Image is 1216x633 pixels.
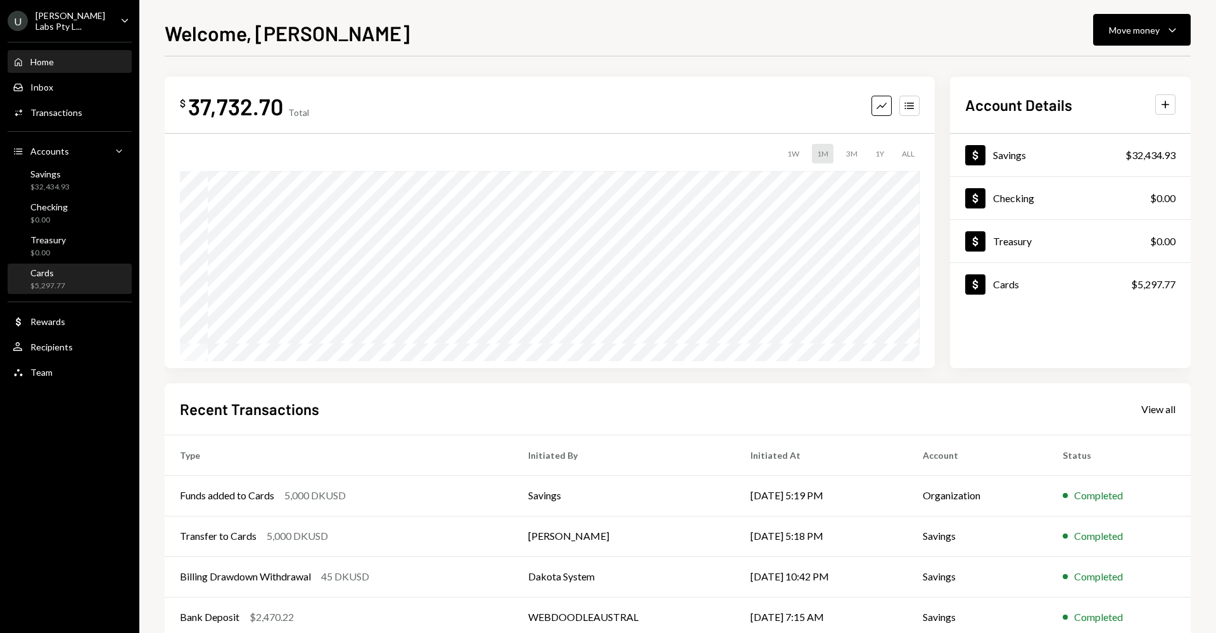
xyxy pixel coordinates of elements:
[30,107,82,118] div: Transactions
[180,97,186,110] div: $
[180,569,311,584] div: Billing Drawdown Withdrawal
[908,556,1047,597] td: Savings
[513,516,736,556] td: [PERSON_NAME]
[30,146,69,157] div: Accounts
[8,198,132,228] a: Checking$0.00
[1150,191,1175,206] div: $0.00
[897,144,920,163] div: ALL
[908,516,1047,556] td: Savings
[950,177,1191,219] a: Checking$0.00
[812,144,833,163] div: 1M
[30,56,54,67] div: Home
[993,278,1019,290] div: Cards
[8,310,132,333] a: Rewards
[180,610,239,625] div: Bank Deposit
[180,488,274,503] div: Funds added to Cards
[30,267,65,278] div: Cards
[8,11,28,31] div: U
[30,201,68,212] div: Checking
[321,569,369,584] div: 45 DKUSD
[30,234,66,245] div: Treasury
[735,475,908,516] td: [DATE] 5:19 PM
[965,94,1072,115] h2: Account Details
[513,475,736,516] td: Savings
[30,182,70,193] div: $32,434.93
[8,75,132,98] a: Inbox
[165,435,513,475] th: Type
[35,10,110,32] div: [PERSON_NAME] Labs Pty L...
[8,50,132,73] a: Home
[950,134,1191,176] a: Savings$32,434.93
[284,488,346,503] div: 5,000 DKUSD
[1048,435,1191,475] th: Status
[30,367,53,378] div: Team
[8,361,132,383] a: Team
[8,264,132,294] a: Cards$5,297.77
[8,139,132,162] a: Accounts
[30,215,68,226] div: $0.00
[950,220,1191,262] a: Treasury$0.00
[30,82,53,93] div: Inbox
[782,144,804,163] div: 1W
[1109,23,1160,37] div: Move money
[30,342,73,352] div: Recipients
[165,20,410,46] h1: Welcome, [PERSON_NAME]
[870,144,889,163] div: 1Y
[1074,488,1123,503] div: Completed
[908,435,1047,475] th: Account
[1093,14,1191,46] button: Move money
[288,107,309,118] div: Total
[8,165,132,195] a: Savings$32,434.93
[180,399,319,419] h2: Recent Transactions
[30,248,66,259] div: $0.00
[1074,610,1123,625] div: Completed
[1131,277,1175,292] div: $5,297.77
[30,281,65,291] div: $5,297.77
[735,435,908,475] th: Initiated At
[180,528,256,544] div: Transfer to Cards
[735,556,908,597] td: [DATE] 10:42 PM
[1141,402,1175,416] a: View all
[1074,569,1123,584] div: Completed
[188,92,283,120] div: 37,732.70
[30,169,70,179] div: Savings
[30,316,65,327] div: Rewards
[513,435,736,475] th: Initiated By
[1125,148,1175,163] div: $32,434.93
[1074,528,1123,544] div: Completed
[993,235,1032,247] div: Treasury
[267,528,328,544] div: 5,000 DKUSD
[950,263,1191,305] a: Cards$5,297.77
[841,144,863,163] div: 3M
[735,516,908,556] td: [DATE] 5:18 PM
[1141,403,1175,416] div: View all
[993,192,1034,204] div: Checking
[513,556,736,597] td: Dakota System
[250,610,294,625] div: $2,470.22
[8,335,132,358] a: Recipients
[8,101,132,124] a: Transactions
[1150,234,1175,249] div: $0.00
[8,231,132,261] a: Treasury$0.00
[993,149,1026,161] div: Savings
[908,475,1047,516] td: Organization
